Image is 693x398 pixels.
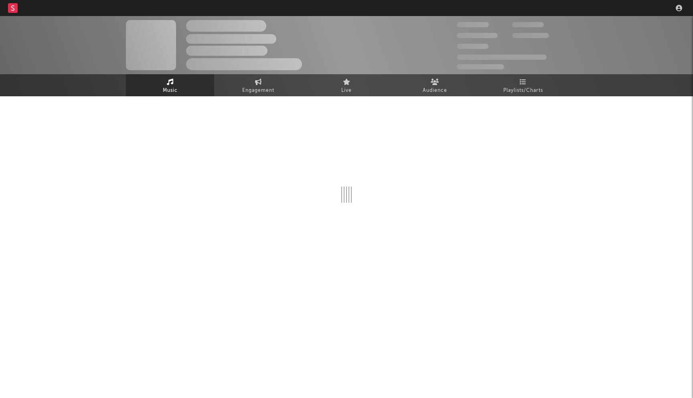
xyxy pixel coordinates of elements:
[341,86,352,95] span: Live
[457,55,547,60] span: 50,000,000 Monthly Listeners
[126,74,214,96] a: Music
[163,86,178,95] span: Music
[512,22,544,27] span: 100,000
[391,74,479,96] a: Audience
[479,74,567,96] a: Playlists/Charts
[512,33,549,38] span: 1,000,000
[242,86,274,95] span: Engagement
[214,74,302,96] a: Engagement
[457,33,498,38] span: 50,000,000
[457,44,488,49] span: 100,000
[503,86,543,95] span: Playlists/Charts
[423,86,447,95] span: Audience
[457,22,489,27] span: 300,000
[457,64,504,69] span: Jump Score: 85.0
[302,74,391,96] a: Live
